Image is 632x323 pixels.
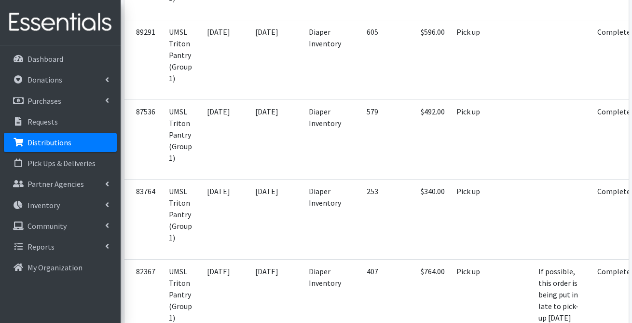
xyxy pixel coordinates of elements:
[201,180,249,259] td: [DATE]
[27,158,96,168] p: Pick Ups & Deliveries
[249,180,303,259] td: [DATE]
[124,180,163,259] td: 83764
[303,20,349,99] td: Diaper Inventory
[124,99,163,179] td: 87536
[27,96,61,106] p: Purchases
[27,242,55,252] p: Reports
[4,237,117,256] a: Reports
[4,174,117,194] a: Partner Agencies
[27,221,67,231] p: Community
[4,6,117,39] img: HumanEssentials
[249,99,303,179] td: [DATE]
[384,20,451,99] td: $596.00
[27,117,58,126] p: Requests
[303,180,349,259] td: Diaper Inventory
[384,180,451,259] td: $340.00
[4,258,117,277] a: My Organization
[4,112,117,131] a: Requests
[27,200,60,210] p: Inventory
[4,91,117,111] a: Purchases
[201,99,249,179] td: [DATE]
[27,263,82,272] p: My Organization
[27,138,71,147] p: Distributions
[4,133,117,152] a: Distributions
[4,154,117,173] a: Pick Ups & Deliveries
[349,99,384,179] td: 579
[349,180,384,259] td: 253
[124,20,163,99] td: 89291
[163,99,201,179] td: UMSL Triton Pantry (Group 1)
[249,20,303,99] td: [DATE]
[4,70,117,89] a: Donations
[303,99,349,179] td: Diaper Inventory
[4,196,117,215] a: Inventory
[201,20,249,99] td: [DATE]
[4,49,117,69] a: Dashboard
[4,216,117,236] a: Community
[349,20,384,99] td: 605
[451,180,491,259] td: Pick up
[27,75,62,84] p: Donations
[27,54,63,64] p: Dashboard
[163,180,201,259] td: UMSL Triton Pantry (Group 1)
[384,99,451,179] td: $492.00
[27,179,84,189] p: Partner Agencies
[451,20,491,99] td: Pick up
[163,20,201,99] td: UMSL Triton Pantry (Group 1)
[451,99,491,179] td: Pick up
